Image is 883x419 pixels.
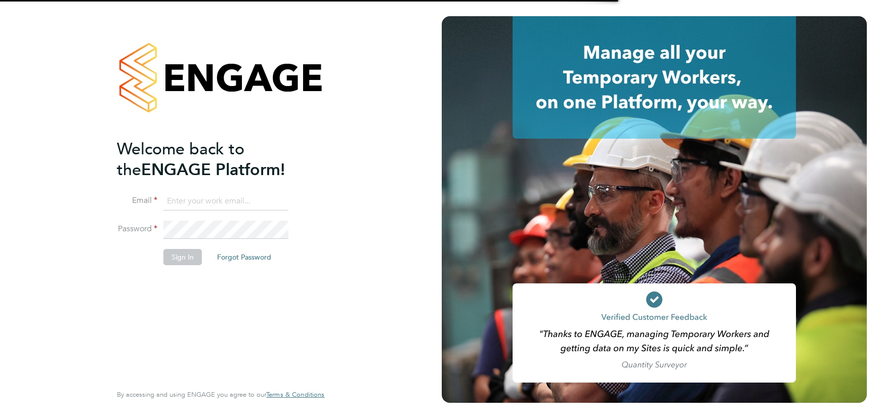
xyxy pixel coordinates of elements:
span: Welcome back to the [117,139,244,180]
button: Sign In [163,249,202,265]
h2: ENGAGE Platform! [117,139,314,180]
input: Enter your work email... [163,192,288,211]
button: Forgot Password [209,249,279,265]
span: Terms & Conditions [266,390,324,399]
a: Terms & Conditions [266,391,324,399]
label: Password [117,224,157,234]
span: By accessing and using ENGAGE you agree to our [117,390,324,399]
label: Email [117,195,157,206]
